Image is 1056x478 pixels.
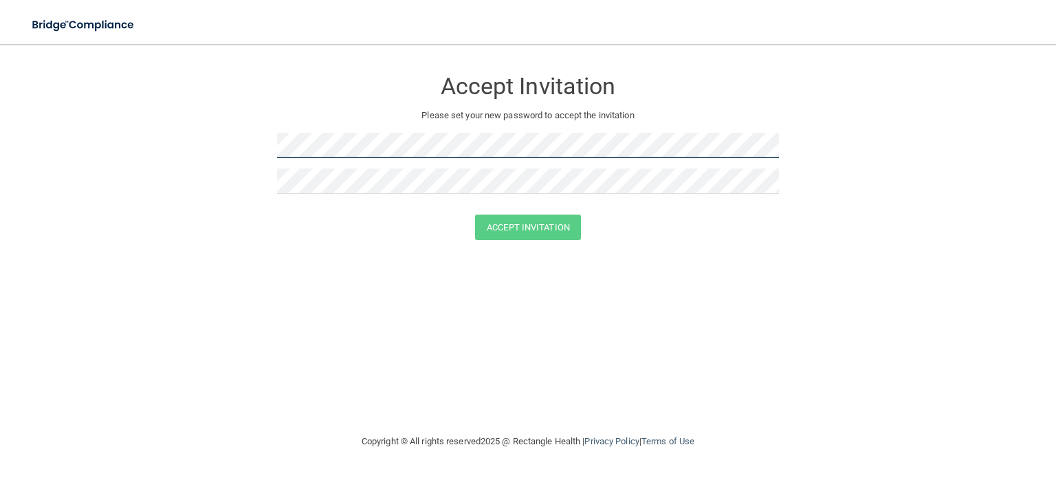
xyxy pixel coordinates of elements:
a: Terms of Use [641,436,694,446]
img: bridge_compliance_login_screen.278c3ca4.svg [21,11,147,39]
p: Please set your new password to accept the invitation [287,107,769,124]
iframe: Drift Widget Chat Controller [819,381,1039,435]
div: Copyright © All rights reserved 2025 @ Rectangle Health | | [277,420,779,464]
a: Privacy Policy [584,436,639,446]
button: Accept Invitation [475,215,581,240]
h3: Accept Invitation [277,74,779,99]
